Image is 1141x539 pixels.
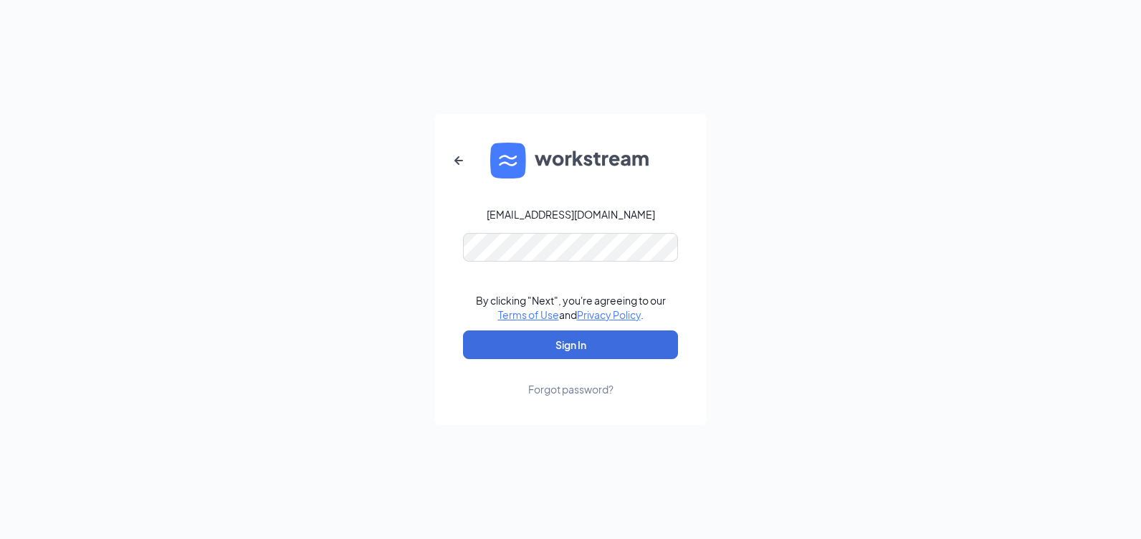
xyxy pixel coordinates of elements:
[528,382,614,396] div: Forgot password?
[490,143,651,178] img: WS logo and Workstream text
[487,207,655,221] div: [EMAIL_ADDRESS][DOMAIN_NAME]
[577,308,641,321] a: Privacy Policy
[463,330,678,359] button: Sign In
[528,359,614,396] a: Forgot password?
[441,143,476,178] button: ArrowLeftNew
[476,293,666,322] div: By clicking "Next", you're agreeing to our and .
[498,308,559,321] a: Terms of Use
[450,152,467,169] svg: ArrowLeftNew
